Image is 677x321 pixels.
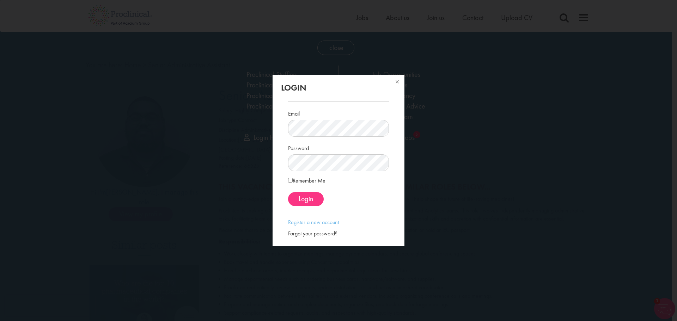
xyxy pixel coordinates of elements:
input: Remember Me [288,178,293,183]
label: Password [288,142,309,153]
h2: Login [281,83,396,92]
a: Register a new account [288,218,339,226]
label: Email [288,107,300,118]
span: Login [299,194,313,203]
div: Forgot your password? [288,230,389,238]
button: Login [288,192,324,206]
label: Remember Me [288,177,325,185]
